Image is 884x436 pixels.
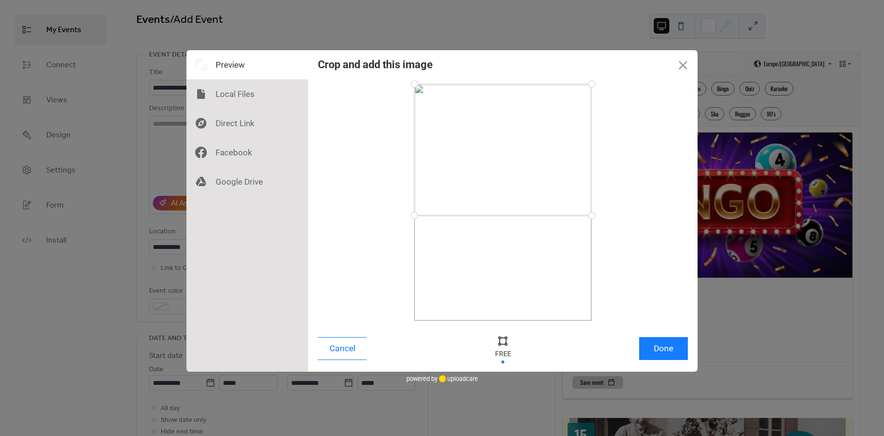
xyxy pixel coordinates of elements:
[438,375,478,382] a: uploadcare
[639,337,688,360] button: Done
[406,372,478,386] div: powered by
[186,167,308,196] div: Google Drive
[668,50,698,79] button: Close
[318,337,367,360] button: Cancel
[318,58,433,71] div: Crop and add this image
[186,138,308,167] div: Facebook
[186,109,308,138] div: Direct Link
[186,79,308,109] div: Local Files
[186,50,308,79] div: Preview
